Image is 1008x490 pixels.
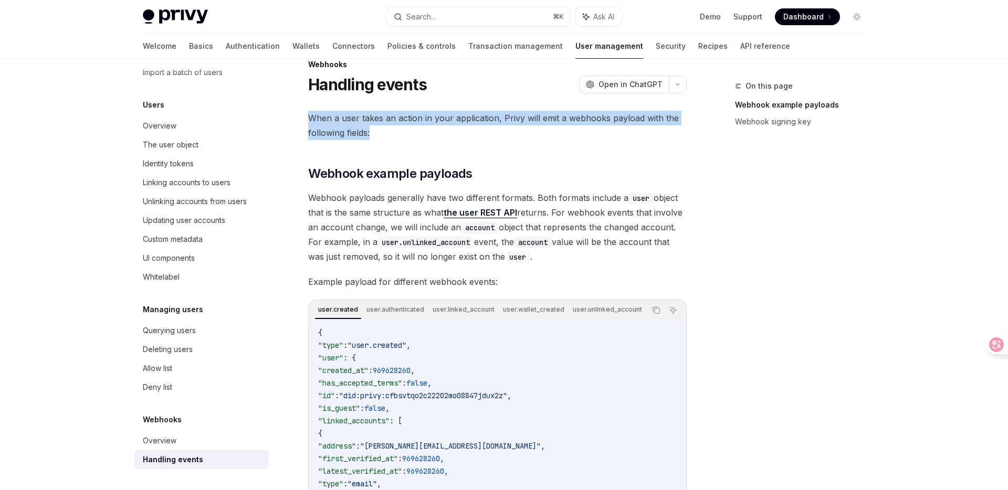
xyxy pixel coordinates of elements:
span: : [398,454,402,463]
span: "address" [318,441,356,451]
span: 969628260 [406,466,444,476]
span: , [377,479,381,488]
span: "type" [318,340,343,350]
div: Deleting users [143,343,193,356]
a: API reference [740,34,790,59]
code: user [505,251,530,263]
button: Toggle dark mode [848,8,865,25]
span: false [364,403,385,413]
span: : [369,366,373,375]
span: "linked_accounts" [318,416,390,425]
span: "id" [318,391,335,400]
span: : [356,441,360,451]
span: "user.created" [348,340,406,350]
div: Overview [143,120,176,132]
div: Identity tokens [143,157,194,170]
span: 969628260 [402,454,440,463]
a: Demo [700,12,721,22]
h5: Users [143,99,164,111]
span: , [541,441,545,451]
span: : [343,340,348,350]
span: Dashboard [783,12,824,22]
span: Open in ChatGPT [598,79,663,90]
a: Basics [189,34,213,59]
div: UI components [143,252,195,264]
span: "first_verified_at" [318,454,398,463]
h1: Handling events [308,75,427,94]
span: "[PERSON_NAME][EMAIL_ADDRESS][DOMAIN_NAME]" [360,441,541,451]
div: Deny list [143,381,172,393]
span: When a user takes an action in your application, Privy will emit a webhooks payload with the foll... [308,111,687,140]
div: user.unlinked_account [570,303,645,316]
a: Authentication [226,34,280,59]
div: Allow list [143,362,172,375]
span: { [318,429,322,438]
span: "created_at" [318,366,369,375]
a: Policies & controls [387,34,456,59]
div: Webhooks [308,59,687,70]
a: the user REST API [444,207,517,218]
code: account [514,237,552,248]
span: "is_guest" [318,403,360,413]
a: Recipes [698,34,728,59]
span: : [335,391,339,400]
a: Welcome [143,34,176,59]
div: Updating user accounts [143,214,225,227]
span: , [411,366,415,375]
span: ⌘ K [553,13,564,21]
div: Overview [143,434,176,447]
a: Dashboard [775,8,840,25]
span: "has_accepted_terms" [318,378,402,388]
a: Allow list [134,359,269,378]
div: The user object [143,139,198,151]
a: Overview [134,431,269,450]
button: Ask AI [575,7,622,26]
div: Whitelabel [143,271,180,283]
span: "type" [318,479,343,488]
img: light logo [143,9,208,24]
button: Copy the contents from the code block [649,303,663,317]
span: , [427,378,432,388]
span: "did:privy:cfbsvtqo2c22202mo08847jdux2z" [339,391,507,400]
a: Support [733,12,762,22]
span: : [402,378,406,388]
a: Linking accounts to users [134,173,269,192]
div: Handling events [143,453,203,466]
a: Updating user accounts [134,211,269,230]
div: Custom metadata [143,233,203,246]
span: { [318,328,322,337]
span: "email" [348,479,377,488]
span: : [402,466,406,476]
code: user.unlinked_account [377,237,474,248]
div: Search... [406,10,436,23]
a: Connectors [332,34,375,59]
a: Wallets [292,34,320,59]
a: Identity tokens [134,154,269,173]
a: Deny list [134,378,269,397]
span: : [ [390,416,402,425]
div: user.created [315,303,361,316]
code: user [628,193,654,204]
button: Search...⌘K [386,7,570,26]
span: : [360,403,364,413]
span: "latest_verified_at" [318,466,402,476]
span: Example payload for different webhook events: [308,274,687,289]
button: Ask AI [666,303,680,317]
a: Whitelabel [134,268,269,286]
a: UI components [134,249,269,268]
span: , [507,391,511,400]
a: Overview [134,116,269,135]
span: false [406,378,427,388]
span: : { [343,353,356,363]
span: Webhook example payloads [308,165,472,182]
span: , [440,454,444,463]
span: , [444,466,448,476]
a: Transaction management [468,34,563,59]
a: Unlinking accounts from users [134,192,269,211]
span: : [343,479,348,488]
span: , [406,340,411,350]
span: "user" [318,353,343,363]
span: , [385,403,390,413]
span: Ask AI [593,12,614,22]
div: Linking accounts to users [143,176,230,189]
